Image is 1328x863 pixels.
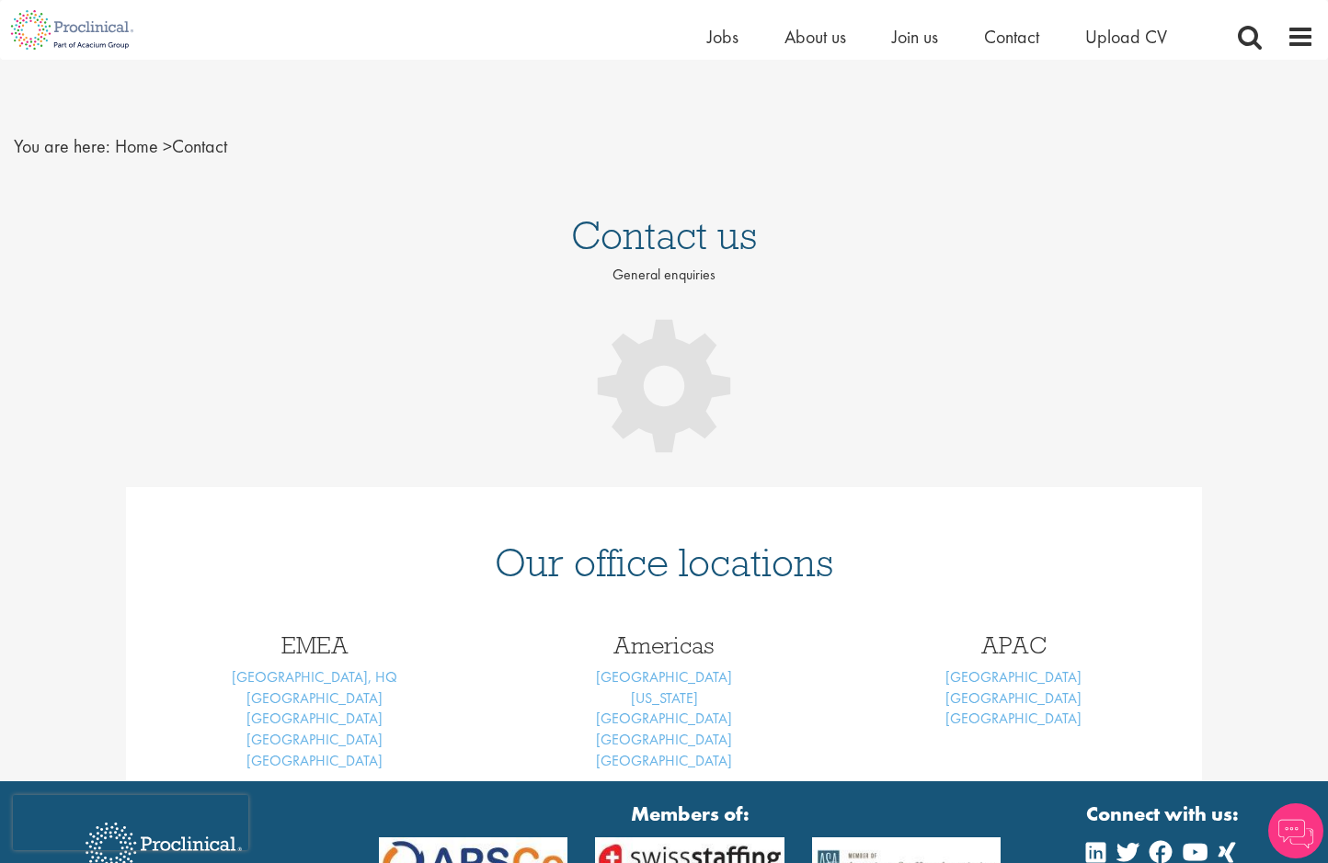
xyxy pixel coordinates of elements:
[246,709,383,728] a: [GEOGRAPHIC_DATA]
[13,795,248,850] iframe: reCAPTCHA
[1086,800,1242,828] strong: Connect with us:
[232,667,397,687] a: [GEOGRAPHIC_DATA], HQ
[945,667,1082,687] a: [GEOGRAPHIC_DATA]
[892,25,938,49] a: Join us
[596,709,732,728] a: [GEOGRAPHIC_DATA]
[154,542,1174,583] h1: Our office locations
[154,633,475,657] h3: EMEA
[14,134,110,158] span: You are here:
[945,709,1082,728] a: [GEOGRAPHIC_DATA]
[707,25,738,49] a: Jobs
[246,751,383,770] a: [GEOGRAPHIC_DATA]
[246,730,383,749] a: [GEOGRAPHIC_DATA]
[596,667,732,687] a: [GEOGRAPHIC_DATA]
[246,688,383,708] a: [GEOGRAPHIC_DATA]
[596,730,732,749] a: [GEOGRAPHIC_DATA]
[984,25,1039,49] a: Contact
[115,134,158,158] a: breadcrumb link to Home
[784,25,846,49] a: About us
[596,751,732,770] a: [GEOGRAPHIC_DATA]
[1268,803,1323,858] img: Chatbot
[379,800,1002,828] strong: Members of:
[115,134,227,158] span: Contact
[631,688,698,708] a: [US_STATE]
[853,633,1174,657] h3: APAC
[945,688,1082,708] a: [GEOGRAPHIC_DATA]
[503,633,825,657] h3: Americas
[1085,25,1167,49] a: Upload CV
[163,134,172,158] span: >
